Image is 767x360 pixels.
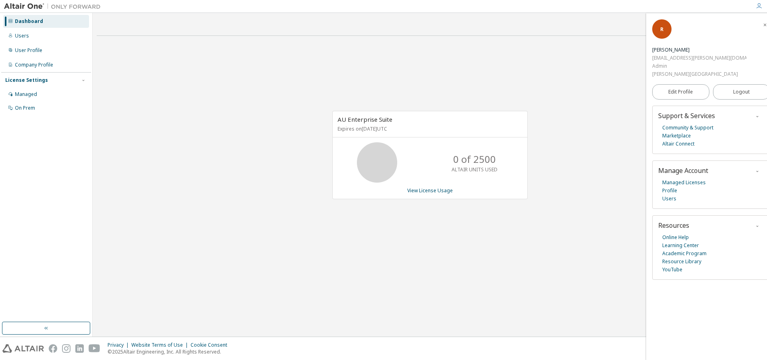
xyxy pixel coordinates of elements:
div: Dashboard [15,18,43,25]
a: Managed Licenses [662,179,706,187]
span: Resources [658,221,689,230]
div: Managed [15,91,37,98]
a: Academic Program [662,250,707,258]
div: [PERSON_NAME][GEOGRAPHIC_DATA] [652,70,746,78]
div: Website Terms of Use [131,342,191,348]
a: Marketplace [662,132,691,140]
div: Richi Jenkin [652,46,746,54]
a: View License Usage [407,187,453,194]
div: License Settings [5,77,48,83]
a: YouTube [662,266,682,274]
p: © 2025 Altair Engineering, Inc. All Rights Reserved. [108,348,232,355]
a: Community & Support [662,124,713,132]
a: Profile [662,187,677,195]
div: Cookie Consent [191,342,232,348]
img: facebook.svg [49,344,57,353]
span: Edit Profile [668,89,693,95]
p: ALTAIR UNITS USED [452,166,498,173]
div: Admin [652,62,746,70]
p: Expires on [DATE] UTC [338,125,520,132]
a: Learning Center [662,241,699,250]
span: R [660,26,663,33]
img: linkedin.svg [75,344,84,353]
div: Company Profile [15,62,53,68]
a: Users [662,195,676,203]
p: 0 of 2500 [453,152,496,166]
img: instagram.svg [62,344,70,353]
div: User Profile [15,47,42,54]
div: On Prem [15,105,35,111]
span: Manage Account [658,166,708,175]
div: Privacy [108,342,131,348]
img: youtube.svg [89,344,100,353]
a: Edit Profile [652,84,709,100]
img: altair_logo.svg [2,344,44,353]
a: Altair Connect [662,140,694,148]
a: Resource Library [662,258,701,266]
div: Users [15,33,29,39]
span: AU Enterprise Suite [338,115,392,123]
img: Altair One [4,2,105,10]
span: Logout [733,88,750,96]
span: Support & Services [658,111,715,120]
a: Online Help [662,233,689,241]
div: [EMAIL_ADDRESS][PERSON_NAME][DOMAIN_NAME] [652,54,746,62]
